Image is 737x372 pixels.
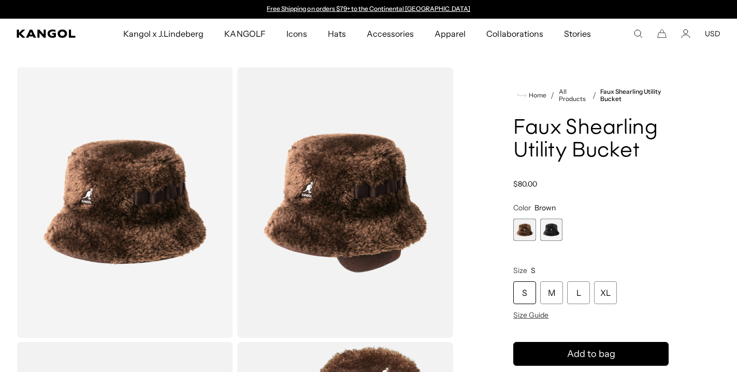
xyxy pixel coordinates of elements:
[17,67,233,338] img: color-brown
[356,19,424,49] a: Accessories
[513,310,548,320] span: Size Guide
[527,92,546,99] span: Home
[513,117,669,163] h1: Faux Shearling Utility Bucket
[657,29,667,38] button: Cart
[567,347,615,361] span: Add to bag
[513,281,536,304] div: S
[276,19,317,49] a: Icons
[486,19,543,49] span: Collaborations
[262,5,475,13] div: Announcement
[237,67,454,338] img: color-brown
[564,19,591,49] span: Stories
[531,266,536,275] span: S
[600,88,669,103] a: Faux Shearling Utility Bucket
[513,219,536,241] div: 1 of 2
[513,203,531,212] span: Color
[267,5,470,12] a: Free Shipping on orders $79+ to the Continental [GEOGRAPHIC_DATA]
[476,19,553,49] a: Collaborations
[214,19,276,49] a: KANGOLF
[262,5,475,13] slideshow-component: Announcement bar
[317,19,356,49] a: Hats
[540,219,562,241] div: 2 of 2
[559,88,588,103] a: All Products
[594,281,617,304] div: XL
[540,281,563,304] div: M
[513,342,669,366] button: Add to bag
[513,219,536,241] label: Brown
[681,29,690,38] a: Account
[113,19,214,49] a: Kangol x J.Lindeberg
[513,179,537,189] span: $80.00
[328,19,346,49] span: Hats
[224,19,265,49] span: KANGOLF
[567,281,590,304] div: L
[17,30,81,38] a: Kangol
[424,19,476,49] a: Apparel
[705,29,720,38] button: USD
[367,19,414,49] span: Accessories
[435,19,466,49] span: Apparel
[262,5,475,13] div: 1 of 2
[513,266,527,275] span: Size
[534,203,556,212] span: Brown
[540,219,562,241] label: Black
[554,19,601,49] a: Stories
[633,29,643,38] summary: Search here
[517,91,546,100] a: Home
[546,89,554,102] li: /
[123,19,204,49] span: Kangol x J.Lindeberg
[286,19,307,49] span: Icons
[588,89,596,102] li: /
[513,88,669,103] nav: breadcrumbs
